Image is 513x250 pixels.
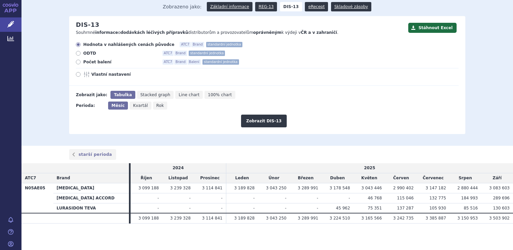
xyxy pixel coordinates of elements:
span: - [189,196,191,200]
span: 3 147 182 [425,186,446,190]
td: Srpen [450,173,481,183]
td: Září [481,173,513,183]
td: Červenec [417,173,450,183]
span: Balení [188,59,201,65]
span: 3 239 328 [170,216,191,221]
span: - [285,206,286,210]
span: Hodnota v nahlášených cenách původce [83,42,174,47]
span: 137 287 [397,206,414,210]
td: Listopad [162,173,194,183]
h2: DIS-13 [76,21,99,28]
span: 3 242 735 [393,216,414,221]
span: Line chart [179,92,199,97]
span: 2 880 444 [457,186,478,190]
span: Tabulka [114,92,132,97]
span: Kvartál [133,103,148,108]
span: 75 351 [368,206,382,210]
th: LURASIDON TEVA [53,203,129,213]
span: 100% chart [208,92,232,97]
span: 3 178 548 [330,186,350,190]
td: 2025 [226,163,513,173]
td: Duben [322,173,354,183]
span: 2 990 402 [393,186,414,190]
span: 3 289 991 [298,186,318,190]
td: Březen [290,173,322,183]
th: N05AE05 [21,183,53,213]
a: REG-13 [255,2,277,11]
span: - [189,206,191,210]
span: - [317,196,318,200]
td: Prosinec [194,173,226,183]
span: 85 516 [464,206,478,210]
div: Zobrazit jako: [76,91,107,99]
span: 115 046 [397,196,414,200]
span: - [348,196,350,200]
span: 3 099 188 [138,216,159,221]
span: 3 503 902 [489,216,510,221]
span: 3 114 841 [202,216,223,221]
a: starší perioda [69,149,116,160]
span: Rok [156,103,164,108]
span: Brand [174,59,187,65]
span: 3 189 828 [234,216,254,221]
p: Souhrnné o distributorům a provozovatelům k výdeji v . [76,30,405,36]
td: Leden [226,173,258,183]
span: standardní jednotka [206,42,242,47]
span: - [221,196,222,200]
div: Perioda: [76,102,105,110]
td: 2024 [131,163,226,173]
span: Zobrazeno jako: [163,2,202,11]
span: 3 289 991 [298,216,318,221]
span: ATC7 [162,59,174,65]
span: 3 165 566 [361,216,382,221]
span: 3 083 603 [489,186,510,190]
span: 3 043 250 [266,216,286,221]
strong: informace [95,30,118,35]
span: 46 768 [368,196,382,200]
span: Brand [174,51,187,56]
span: - [157,196,159,200]
span: 3 239 328 [170,186,191,190]
span: 3 224 510 [330,216,350,221]
span: 3 043 250 [266,186,286,190]
strong: dodávkách léčivých přípravků [121,30,188,35]
button: Zobrazit DIS-13 [241,115,286,127]
span: 130 603 [493,206,510,210]
span: 3 114 841 [202,186,223,190]
span: 3 043 446 [361,186,382,190]
span: - [317,206,318,210]
span: - [253,206,254,210]
span: - [285,196,286,200]
td: Říjen [131,173,162,183]
a: eRecept [305,2,328,11]
span: 3 150 953 [457,216,478,221]
th: [MEDICAL_DATA] ACCORD [53,193,129,203]
span: - [221,206,222,210]
span: 45 962 [336,206,350,210]
span: standardní jednotka [189,51,225,56]
span: Počet balení [83,59,157,65]
strong: DIS-13 [280,2,302,11]
strong: ČR a v zahraničí [301,30,337,35]
span: Měsíc [111,103,125,108]
span: - [157,206,159,210]
strong: oprávněným [253,30,281,35]
span: - [253,196,254,200]
span: Brand [57,176,70,180]
span: 184 993 [461,196,478,200]
span: Vlastní nastavení [91,72,165,77]
th: [MEDICAL_DATA] [53,183,129,193]
span: 3 189 828 [234,186,254,190]
span: 132 775 [429,196,446,200]
span: ATC7 [25,176,36,180]
span: standardní jednotka [202,59,239,65]
td: Květen [354,173,385,183]
span: 3 385 887 [425,216,446,221]
td: Únor [258,173,290,183]
a: Skladové zásoby [331,2,371,11]
span: Stacked graph [140,92,170,97]
span: Brand [191,42,204,47]
span: 3 099 188 [138,186,159,190]
a: Základní informace [207,2,252,11]
span: ODTD [83,51,157,56]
